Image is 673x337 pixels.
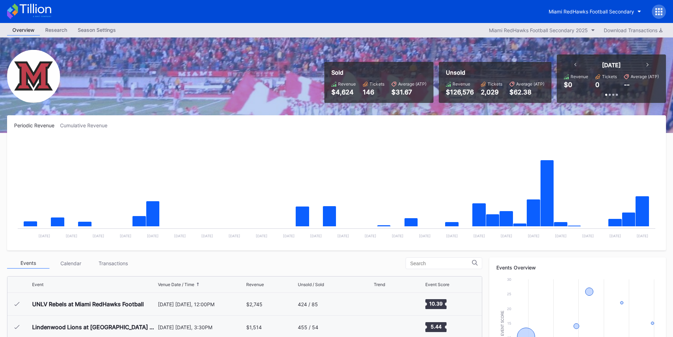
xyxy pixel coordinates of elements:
div: Venue Date / Time [158,282,194,287]
div: Miami RedHawks Football Secondary [549,8,634,14]
div: $4,624 [331,88,356,96]
div: Unsold / Sold [298,282,324,287]
text: 15 [507,321,511,325]
text: [DATE] [392,234,403,238]
div: 146 [363,88,384,96]
div: Periodic Revenue [14,122,60,128]
div: Research [40,25,72,35]
svg: Chart title [14,137,659,243]
div: $62.38 [509,88,544,96]
text: [DATE] [473,234,485,238]
div: Revenue [571,74,588,79]
button: Download Transactions [600,25,666,35]
a: Overview [7,25,40,36]
div: $126,576 [446,88,474,96]
div: 0 [595,81,600,88]
div: -- [624,81,630,88]
div: Download Transactions [604,27,662,33]
svg: Chart title [374,318,395,336]
img: Miami_RedHawks_Football_Secondary.png [7,50,60,103]
div: Revenue [246,282,264,287]
text: [DATE] [229,234,240,238]
div: 424 / 85 [298,301,318,307]
div: [DATE] [602,62,621,69]
text: [DATE] [66,234,77,238]
div: Transactions [92,258,134,269]
text: [DATE] [528,234,539,238]
div: Event [32,282,43,287]
div: Sold [331,69,426,76]
div: Miami RedHawks Football Secondary 2025 [489,27,588,33]
text: [DATE] [283,234,295,238]
text: [DATE] [93,234,104,238]
div: 455 / 54 [298,324,318,330]
div: Lindenwood Lions at [GEOGRAPHIC_DATA] RedHawks Football [32,324,156,331]
div: Event Score [425,282,449,287]
button: Miami RedHawks Football Secondary [543,5,647,18]
div: Revenue [338,81,356,87]
div: $0 [564,81,572,88]
a: Research [40,25,72,36]
div: Calendar [49,258,92,269]
div: 2,029 [481,88,502,96]
button: Miami RedHawks Football Secondary 2025 [485,25,598,35]
text: [DATE] [120,234,131,238]
text: 25 [507,292,511,296]
text: [DATE] [147,234,159,238]
text: [DATE] [446,234,458,238]
input: Search [410,261,472,266]
div: Tickets [488,81,502,87]
div: Unsold [446,69,544,76]
text: [DATE] [419,234,431,238]
div: Average (ATP) [398,81,426,87]
div: [DATE] [DATE], 12:00PM [158,301,245,307]
div: Events [7,258,49,269]
div: Season Settings [72,25,121,35]
text: [DATE] [555,234,567,238]
div: UNLV Rebels at Miami RedHawks Football [32,301,144,308]
text: [DATE] [365,234,376,238]
div: Average (ATP) [631,74,659,79]
svg: Chart title [374,295,395,313]
div: $1,514 [246,324,262,330]
div: $2,745 [246,301,262,307]
text: [DATE] [256,234,267,238]
text: [DATE] [609,234,621,238]
text: [DATE] [174,234,186,238]
text: Event Score [501,310,504,336]
div: Tickets [602,74,617,79]
text: [DATE] [310,234,322,238]
div: Revenue [453,81,470,87]
a: Season Settings [72,25,121,36]
div: $31.67 [391,88,426,96]
text: 5.44 [430,324,441,330]
text: [DATE] [501,234,512,238]
text: 10.39 [429,301,443,307]
text: [DATE] [201,234,213,238]
text: 20 [507,307,511,311]
div: Trend [374,282,385,287]
text: [DATE] [582,234,594,238]
text: [DATE] [337,234,349,238]
text: [DATE] [637,234,648,238]
div: Cumulative Revenue [60,122,113,128]
text: [DATE] [39,234,50,238]
div: Average (ATP) [516,81,544,87]
text: 30 [507,277,511,281]
div: Events Overview [496,265,659,271]
div: Tickets [370,81,384,87]
div: [DATE] [DATE], 3:30PM [158,324,245,330]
